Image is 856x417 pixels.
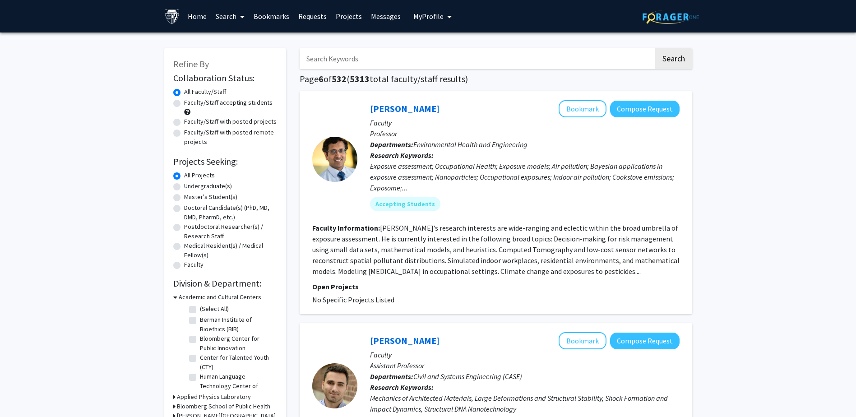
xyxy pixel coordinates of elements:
[610,101,680,117] button: Compose Request to Gurumurthy Ramachandran
[370,161,680,193] div: Exposure assessment; Occupational Health; Exposure models; Air pollution; Bayesian applications i...
[559,100,606,117] button: Add Gurumurthy Ramachandran to Bookmarks
[184,260,204,269] label: Faculty
[312,281,680,292] p: Open Projects
[312,223,680,276] fg-read-more: [PERSON_NAME]’s research interests are wide-ranging and eclectic within the broad umbrella of exp...
[413,372,522,381] span: Civil and Systems Engineering (CASE)
[183,0,211,32] a: Home
[200,304,229,314] label: (Select All)
[184,203,277,222] label: Doctoral Candidate(s) (PhD, MD, DMD, PharmD, etc.)
[370,140,413,149] b: Departments:
[184,117,277,126] label: Faculty/Staff with posted projects
[300,74,692,84] h1: Page of ( total faculty/staff results)
[312,295,394,304] span: No Specific Projects Listed
[184,128,277,147] label: Faculty/Staff with posted remote projects
[200,334,275,353] label: Bloomberg Center for Public Innovation
[370,372,413,381] b: Departments:
[184,171,215,180] label: All Projects
[559,332,606,349] button: Add Stavros Gaitanaros to Bookmarks
[370,383,434,392] b: Research Keywords:
[312,223,380,232] b: Faculty Information:
[184,192,237,202] label: Master's Student(s)
[331,0,366,32] a: Projects
[610,333,680,349] button: Compose Request to Stavros Gaitanaros
[370,103,440,114] a: [PERSON_NAME]
[184,241,277,260] label: Medical Resident(s) / Medical Fellow(s)
[249,0,294,32] a: Bookmarks
[370,393,680,414] div: Mechanics of Architected Materials, Large Deformations and Structural Stability, Shock Formation ...
[350,73,370,84] span: 5313
[173,73,277,83] h2: Collaboration Status:
[179,292,261,302] h3: Academic and Cultural Centers
[211,0,249,32] a: Search
[370,151,434,160] b: Research Keywords:
[413,140,527,149] span: Environmental Health and Engineering
[184,98,273,107] label: Faculty/Staff accepting students
[184,222,277,241] label: Postdoctoral Researcher(s) / Research Staff
[294,0,331,32] a: Requests
[643,10,699,24] img: ForagerOne Logo
[200,315,275,334] label: Berman Institute of Bioethics (BIB)
[370,117,680,128] p: Faculty
[413,12,444,21] span: My Profile
[370,360,680,371] p: Assistant Professor
[200,353,275,372] label: Center for Talented Youth (CTY)
[366,0,405,32] a: Messages
[184,87,226,97] label: All Faculty/Staff
[370,335,440,346] a: [PERSON_NAME]
[370,349,680,360] p: Faculty
[370,197,440,211] mat-chip: Accepting Students
[177,392,251,402] h3: Applied Physics Laboratory
[164,9,180,24] img: Johns Hopkins University Logo
[7,376,38,410] iframe: Chat
[655,48,692,69] button: Search
[177,402,270,411] h3: Bloomberg School of Public Health
[370,128,680,139] p: Professor
[173,278,277,289] h2: Division & Department:
[200,372,275,400] label: Human Language Technology Center of Excellence (HLTCOE)
[300,48,654,69] input: Search Keywords
[184,181,232,191] label: Undergraduate(s)
[319,73,324,84] span: 6
[173,156,277,167] h2: Projects Seeking:
[173,58,209,69] span: Refine By
[332,73,347,84] span: 532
